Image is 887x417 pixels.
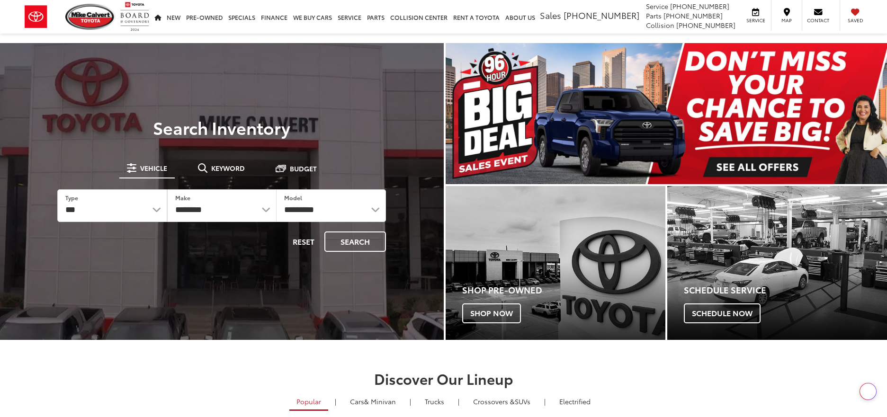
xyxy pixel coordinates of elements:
[418,393,451,409] a: Trucks
[540,9,561,21] span: Sales
[175,194,190,202] label: Make
[140,165,167,171] span: Vehicle
[40,118,404,137] h3: Search Inventory
[407,397,413,406] li: |
[110,371,778,386] h2: Discover Our Lineup
[65,194,78,202] label: Type
[670,1,729,11] span: [PHONE_NUMBER]
[289,393,328,411] a: Popular
[667,186,887,340] div: Toyota
[473,397,515,406] span: Crossovers &
[211,165,245,171] span: Keyword
[290,165,317,172] span: Budget
[776,17,797,24] span: Map
[466,393,538,409] a: SUVs
[364,397,396,406] span: & Minivan
[564,9,639,21] span: [PHONE_NUMBER]
[332,397,339,406] li: |
[745,17,766,24] span: Service
[65,4,116,30] img: Mike Calvert Toyota
[446,186,665,340] a: Shop Pre-Owned Shop Now
[676,20,735,30] span: [PHONE_NUMBER]
[663,11,723,20] span: [PHONE_NUMBER]
[462,285,665,295] h4: Shop Pre-Owned
[324,231,386,252] button: Search
[284,194,302,202] label: Model
[845,17,866,24] span: Saved
[542,397,548,406] li: |
[285,231,323,252] button: Reset
[667,186,887,340] a: Schedule Service Schedule Now
[462,303,521,323] span: Shop Now
[646,1,668,11] span: Service
[343,393,403,409] a: Cars
[684,303,761,323] span: Schedule Now
[684,285,887,295] h4: Schedule Service
[807,17,829,24] span: Contact
[446,186,665,340] div: Toyota
[646,11,662,20] span: Parts
[552,393,598,409] a: Electrified
[646,20,674,30] span: Collision
[456,397,462,406] li: |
